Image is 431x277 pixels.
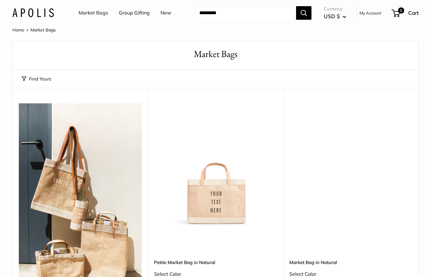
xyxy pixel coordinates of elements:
img: Apolis [12,8,54,17]
a: Petite Market Bag in Naturaldescription_Effortless style that elevates every moment [154,103,277,226]
a: Group Gifting [119,8,150,18]
button: Find Yours [22,75,51,83]
button: Search [296,6,311,20]
span: Cart [408,10,419,16]
button: USD $ [324,11,346,21]
a: Home [12,27,24,33]
h1: Market Bags [22,48,409,61]
a: My Account [360,9,381,17]
nav: Breadcrumb [12,26,56,34]
a: New [161,8,171,18]
img: Petite Market Bag in Natural [154,103,277,226]
input: Search... [194,6,296,20]
a: 0 Cart [392,8,419,18]
a: Market Bags [79,8,108,18]
span: USD $ [324,13,340,19]
a: Market Bag in Natural [289,259,412,266]
a: Market Bag in NaturalMarket Bag in Natural [289,103,412,226]
span: Market Bags [30,27,56,33]
span: 0 [398,7,404,14]
span: Currency [324,5,346,13]
a: Petite Market Bag in Natural [154,259,277,266]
